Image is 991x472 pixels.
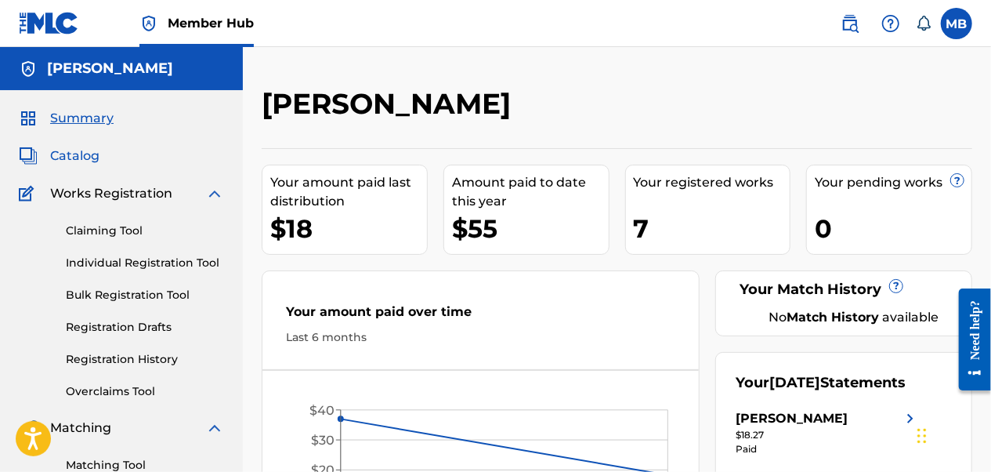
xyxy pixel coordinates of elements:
[19,184,39,203] img: Works Registration
[947,276,991,402] iframe: Resource Center
[19,147,38,165] img: Catalog
[139,14,158,33] img: Top Rightsholder
[205,419,224,438] img: expand
[286,329,675,346] div: Last 6 months
[834,8,866,39] a: Public Search
[66,383,224,400] a: Overclaims Tool
[917,412,927,459] div: Drag
[270,173,427,211] div: Your amount paid last distribution
[19,147,99,165] a: CatalogCatalog
[755,308,952,327] div: No available
[50,184,172,203] span: Works Registration
[452,211,609,246] div: $55
[787,310,879,325] strong: Match History
[19,60,38,78] img: Accounts
[736,409,848,428] div: [PERSON_NAME]
[913,397,991,472] iframe: Chat Widget
[736,372,906,394] div: Your Statements
[311,433,335,448] tspan: $30
[66,319,224,336] a: Registration Drafts
[916,16,931,31] div: Notifications
[168,14,254,32] span: Member Hub
[941,8,972,39] div: User Menu
[286,303,675,329] div: Your amount paid over time
[841,14,859,33] img: search
[634,173,790,192] div: Your registered works
[19,12,79,34] img: MLC Logo
[19,109,38,128] img: Summary
[47,60,173,78] h5: Mark Bergendahl
[901,409,920,428] img: right chevron icon
[66,351,224,368] a: Registration History
[50,419,111,438] span: Matching
[736,409,919,456] a: [PERSON_NAME]right chevron icon$18.27Paid
[50,147,99,165] span: Catalog
[736,442,919,456] div: Paid
[769,374,820,391] span: [DATE]
[205,184,224,203] img: expand
[452,173,609,211] div: Amount paid to date this year
[66,255,224,271] a: Individual Registration Tool
[262,86,519,122] h2: [PERSON_NAME]
[270,211,427,246] div: $18
[19,419,38,438] img: Matching
[634,211,790,246] div: 7
[881,14,900,33] img: help
[309,403,335,418] tspan: $40
[66,223,224,239] a: Claiming Tool
[890,280,902,292] span: ?
[66,287,224,303] a: Bulk Registration Tool
[815,173,971,192] div: Your pending works
[951,174,964,187] span: ?
[815,211,971,246] div: 0
[19,109,114,128] a: SummarySummary
[736,428,919,442] div: $18.27
[875,8,906,39] div: Help
[50,109,114,128] span: Summary
[736,279,952,300] div: Your Match History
